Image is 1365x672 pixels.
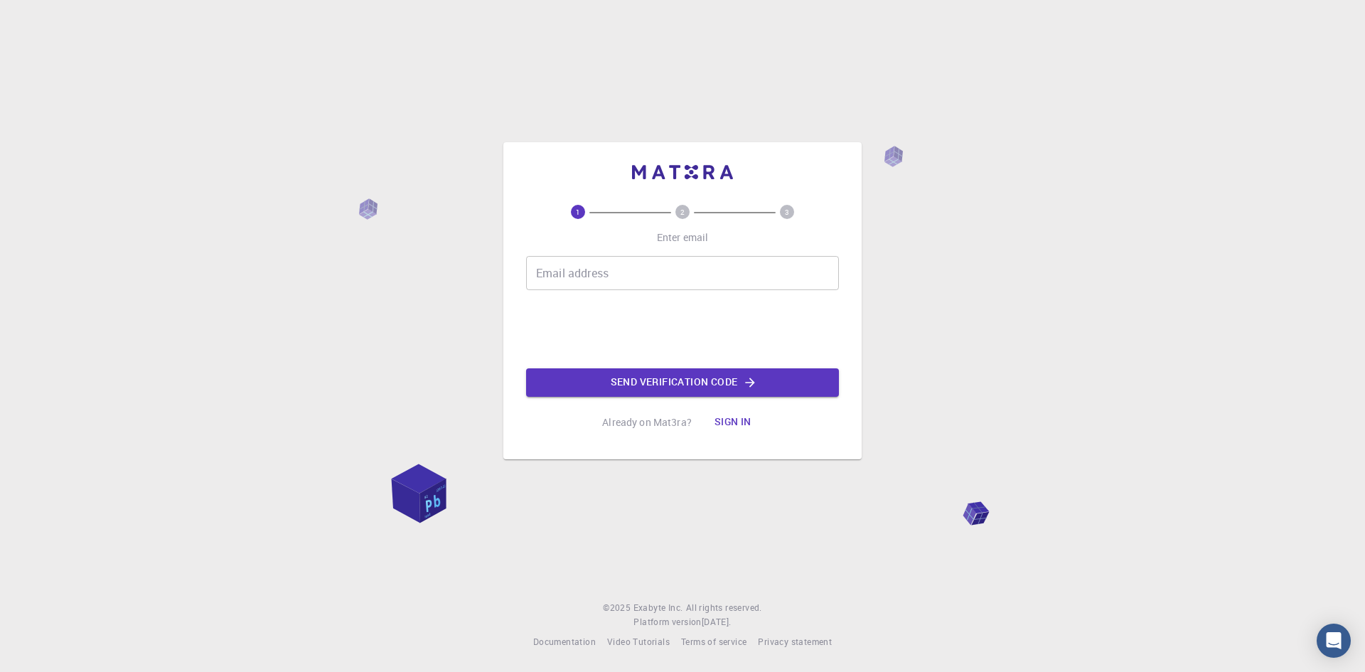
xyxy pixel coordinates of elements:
[686,601,762,615] span: All rights reserved.
[680,207,685,217] text: 2
[703,408,763,437] button: Sign in
[785,207,789,217] text: 3
[633,602,683,613] span: Exabyte Inc.
[603,601,633,615] span: © 2025
[758,636,832,647] span: Privacy statement
[702,615,732,629] a: [DATE].
[657,230,709,245] p: Enter email
[633,615,701,629] span: Platform version
[533,635,596,649] a: Documentation
[533,636,596,647] span: Documentation
[758,635,832,649] a: Privacy statement
[633,601,683,615] a: Exabyte Inc.
[576,207,580,217] text: 1
[702,616,732,627] span: [DATE] .
[607,636,670,647] span: Video Tutorials
[681,636,746,647] span: Terms of service
[681,635,746,649] a: Terms of service
[526,368,839,397] button: Send verification code
[574,302,791,357] iframe: reCAPTCHA
[602,415,692,430] p: Already on Mat3ra?
[607,635,670,649] a: Video Tutorials
[1317,624,1351,658] div: Open Intercom Messenger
